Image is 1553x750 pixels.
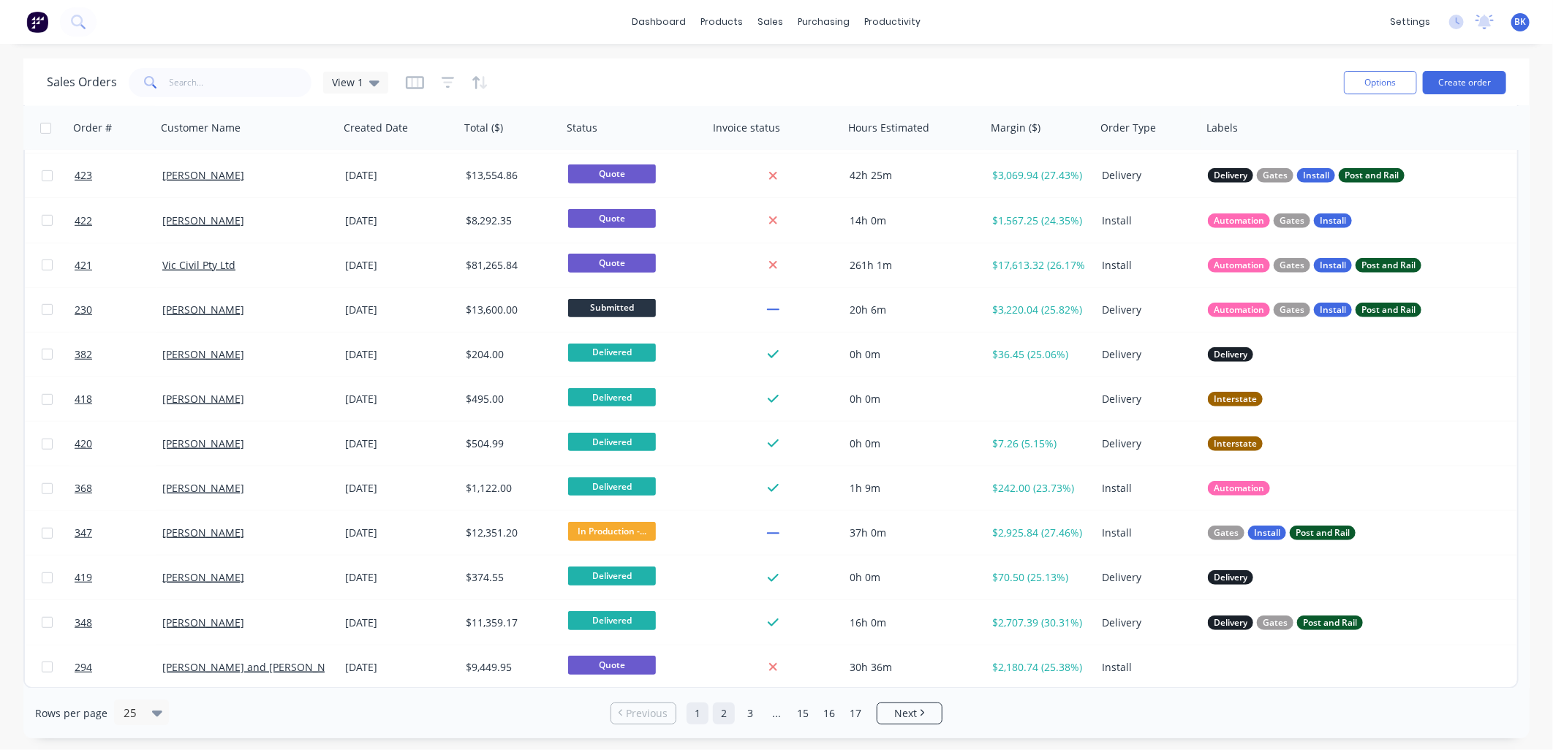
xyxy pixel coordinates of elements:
[850,392,974,406] div: 0h 0m
[1100,121,1156,135] div: Order Type
[858,11,929,33] div: productivity
[1344,71,1417,94] button: Options
[162,481,244,495] a: [PERSON_NAME]
[1383,11,1437,33] div: settings
[466,347,552,362] div: $204.00
[161,121,241,135] div: Customer Name
[992,258,1085,273] div: $17,613.32 (26.17%)
[1214,213,1264,228] span: Automation
[1102,660,1192,675] div: Install
[75,511,162,555] a: 347
[162,436,244,450] a: [PERSON_NAME]
[1102,436,1192,451] div: Delivery
[75,288,162,332] a: 230
[992,213,1085,228] div: $1,567.25 (24.35%)
[75,660,92,675] span: 294
[1102,213,1192,228] div: Install
[466,615,552,630] div: $11,359.17
[1214,168,1247,183] span: Delivery
[992,481,1085,496] div: $242.00 (23.73%)
[162,570,244,584] a: [PERSON_NAME]
[75,258,92,273] span: 421
[162,258,235,272] a: Vic Civil Pty Ltd
[568,656,656,674] span: Quote
[694,11,751,33] div: products
[75,392,92,406] span: 418
[992,570,1085,585] div: $70.50 (25.13%)
[1214,347,1247,362] span: Delivery
[713,121,780,135] div: Invoice status
[162,660,351,674] a: [PERSON_NAME] and [PERSON_NAME]
[992,303,1085,317] div: $3,220.04 (25.82%)
[75,199,162,243] a: 422
[568,299,656,317] span: Submitted
[818,702,840,724] a: Page 16
[75,303,92,317] span: 230
[1208,570,1253,585] button: Delivery
[850,168,974,183] div: 42h 25m
[1208,436,1263,451] button: Interstate
[1515,15,1527,29] span: BK
[1214,436,1257,451] span: Interstate
[162,347,244,361] a: [PERSON_NAME]
[75,154,162,197] a: 423
[687,702,709,724] a: Page 1 is your current page
[162,303,244,317] a: [PERSON_NAME]
[627,706,668,721] span: Previous
[850,303,974,317] div: 20h 6m
[1263,615,1288,630] span: Gates
[1303,168,1329,183] span: Install
[1208,347,1253,362] button: Delivery
[162,392,244,406] a: [PERSON_NAME]
[1208,258,1421,273] button: AutomationGatesInstallPost and Rail
[345,392,454,406] div: [DATE]
[75,556,162,599] a: 419
[568,611,656,629] span: Delivered
[1208,303,1421,317] button: AutomationGatesInstallPost and Rail
[466,213,552,228] div: $8,292.35
[1102,615,1192,630] div: Delivery
[992,660,1085,675] div: $2,180.74 (25.38%)
[568,388,656,406] span: Delivered
[345,570,454,585] div: [DATE]
[850,347,974,362] div: 0h 0m
[345,347,454,362] div: [DATE]
[1320,258,1346,273] span: Install
[73,121,112,135] div: Order #
[1320,213,1346,228] span: Install
[466,436,552,451] div: $504.99
[1102,258,1192,273] div: Install
[844,702,866,724] a: Page 17
[1206,121,1238,135] div: Labels
[1102,481,1192,496] div: Install
[466,570,552,585] div: $374.55
[751,11,791,33] div: sales
[75,436,92,451] span: 420
[75,601,162,645] a: 348
[1102,392,1192,406] div: Delivery
[75,466,162,510] a: 368
[1263,168,1288,183] span: Gates
[1102,570,1192,585] div: Delivery
[713,702,735,724] a: Page 2
[992,436,1085,451] div: $7.26 (5.15%)
[791,11,858,33] div: purchasing
[568,344,656,362] span: Delivered
[75,168,92,183] span: 423
[992,615,1085,630] div: $2,707.39 (30.31%)
[162,168,244,182] a: [PERSON_NAME]
[611,706,676,721] a: Previous page
[766,702,787,724] a: Jump forward
[1214,481,1264,496] span: Automation
[1214,258,1264,273] span: Automation
[739,702,761,724] a: Page 3
[466,168,552,183] div: $13,554.86
[1208,615,1363,630] button: DeliveryGatesPost and Rail
[1423,71,1506,94] button: Create order
[1214,615,1247,630] span: Delivery
[345,168,454,183] div: [DATE]
[568,164,656,183] span: Quote
[1345,168,1399,183] span: Post and Rail
[345,303,454,317] div: [DATE]
[850,436,974,451] div: 0h 0m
